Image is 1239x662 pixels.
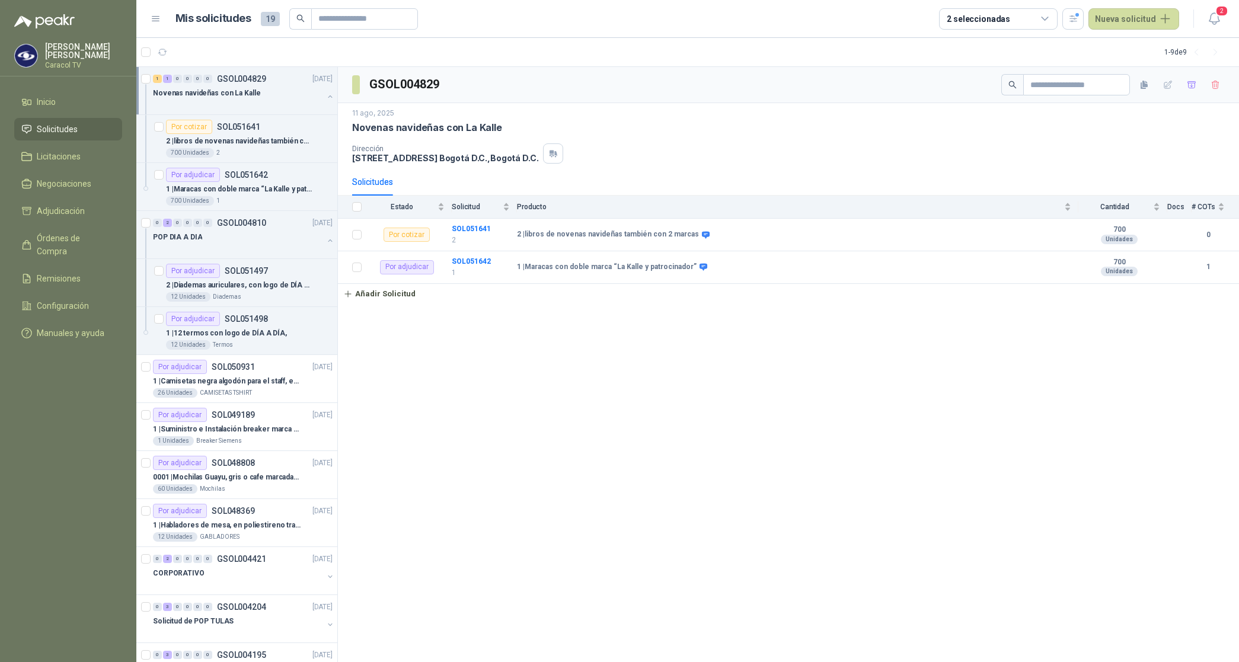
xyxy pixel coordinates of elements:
[203,75,212,83] div: 0
[153,436,194,446] div: 1 Unidades
[312,458,333,469] p: [DATE]
[517,196,1078,219] th: Producto
[45,62,122,69] p: Caracol TV
[1008,81,1017,89] span: search
[37,204,85,218] span: Adjudicación
[14,145,122,168] a: Licitaciones
[136,307,337,355] a: Por adjudicarSOL0514981 |12 termos con logo de DÍA A DÍA,12 UnidadesTermos
[212,507,255,515] p: SOL048369
[183,75,192,83] div: 0
[153,616,234,627] p: Solicitud de POP TULAS
[217,555,266,563] p: GSOL004421
[173,555,182,563] div: 0
[153,600,335,638] a: 0 3 0 0 0 0 GSOL004204[DATE] Solicitud de POP TULAS
[217,123,260,131] p: SOL051641
[452,225,491,233] a: SOL051641
[136,355,337,403] a: Por adjudicarSOL050931[DATE] 1 |Camisetas negra algodón para el staff, estampadas en espalda y fr...
[136,259,337,307] a: Por adjudicarSOL0514972 |Diademas auriculares, con logo de DÍA A DÍA,12 UnidadesDiademas
[153,88,260,99] p: Novenas navideñas con La Kalle
[15,44,37,67] img: Company Logo
[369,75,441,94] h3: GSOL004829
[312,73,333,85] p: [DATE]
[153,360,207,374] div: Por adjudicar
[203,603,212,611] div: 0
[1101,267,1138,276] div: Unidades
[384,228,430,242] div: Por cotizar
[14,172,122,195] a: Negociaciones
[312,410,333,421] p: [DATE]
[369,203,435,211] span: Estado
[203,651,212,659] div: 0
[153,388,197,398] div: 26 Unidades
[163,75,172,83] div: 1
[352,108,394,119] p: 11 ago, 2025
[166,148,214,158] div: 700 Unidades
[183,555,192,563] div: 0
[216,148,220,158] p: 2
[163,219,172,227] div: 2
[183,219,192,227] div: 0
[352,121,502,134] p: Novenas navideñas con La Kalle
[166,264,220,278] div: Por adjudicar
[225,267,268,275] p: SOL051497
[196,436,242,446] p: Breaker Siemens
[153,532,197,542] div: 12 Unidades
[163,555,172,563] div: 2
[37,327,104,340] span: Manuales y ayuda
[1215,5,1228,17] span: 2
[312,218,333,229] p: [DATE]
[153,219,162,227] div: 0
[153,504,207,518] div: Por adjudicar
[166,340,210,350] div: 12 Unidades
[136,115,337,163] a: Por cotizarSOL0516412 |libros de novenas navideñas también con 2 marcas700 Unidades2
[200,388,252,398] p: CAMISETAS TSHIRT
[213,340,233,350] p: Termos
[166,168,220,182] div: Por adjudicar
[14,267,122,290] a: Remisiones
[1192,196,1239,219] th: # COTs
[1192,261,1225,273] b: 1
[14,295,122,317] a: Configuración
[37,272,81,285] span: Remisiones
[217,219,266,227] p: GSOL004810
[1192,229,1225,241] b: 0
[1101,235,1138,244] div: Unidades
[14,200,122,222] a: Adjudicación
[369,196,452,219] th: Estado
[212,459,255,467] p: SOL048808
[166,312,220,326] div: Por adjudicar
[312,554,333,565] p: [DATE]
[200,484,225,494] p: Mochilas
[37,95,56,108] span: Inicio
[296,14,305,23] span: search
[173,75,182,83] div: 0
[153,408,207,422] div: Por adjudicar
[14,14,75,28] img: Logo peakr
[193,75,202,83] div: 0
[1203,8,1225,30] button: 2
[213,292,241,302] p: Diademas
[173,219,182,227] div: 0
[517,203,1062,211] span: Producto
[312,506,333,517] p: [DATE]
[153,72,335,110] a: 1 1 0 0 0 0 GSOL004829[DATE] Novenas navideñas con La Kalle
[153,472,301,483] p: 0001 | Mochilas Guayu, gris o cafe marcadas con un logo
[225,315,268,323] p: SOL051498
[225,171,268,179] p: SOL051642
[352,175,393,188] div: Solicitudes
[352,145,538,153] p: Dirección
[153,424,301,435] p: 1 | Suministro e Instalación breaker marca SIEMENS modelo:3WT82026AA, Regulable de 800A - 2000 AMP
[153,232,202,243] p: POP DIA A DIA
[1078,203,1151,211] span: Cantidad
[1078,258,1160,267] b: 700
[153,456,207,470] div: Por adjudicar
[261,12,280,26] span: 19
[452,257,491,266] a: SOL051642
[166,196,214,206] div: 700 Unidades
[153,75,162,83] div: 1
[193,603,202,611] div: 0
[14,91,122,113] a: Inicio
[517,230,699,239] b: 2 | libros de novenas navideñas también con 2 marcas
[338,284,1239,304] a: Añadir Solicitud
